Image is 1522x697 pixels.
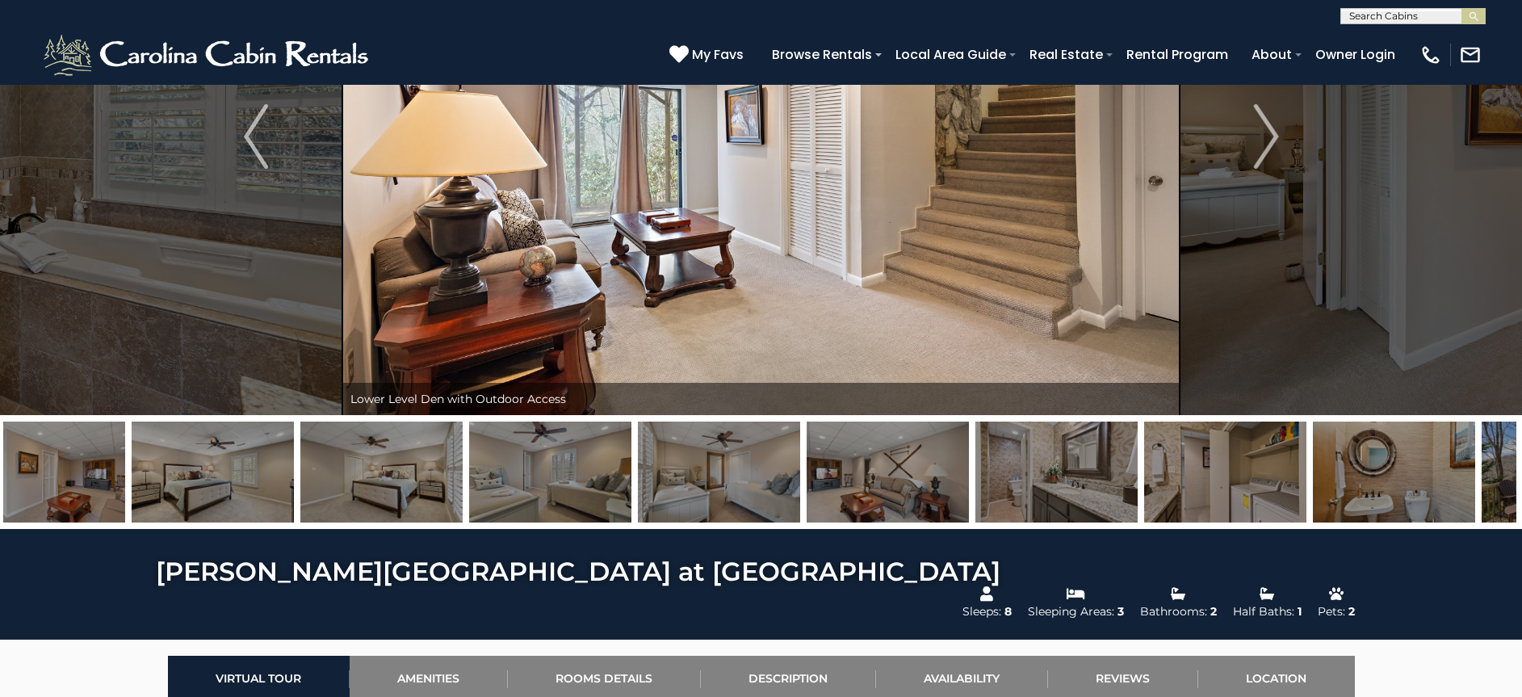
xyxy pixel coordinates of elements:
[1144,422,1306,523] img: 164110828
[244,104,268,169] img: arrow
[764,40,880,69] a: Browse Rentals
[40,31,375,79] img: White-1-2.png
[1313,422,1475,523] img: 164110813
[975,422,1138,523] img: 164110823
[692,44,744,65] span: My Favs
[1118,40,1236,69] a: Rental Program
[638,422,800,523] img: 164110826
[807,422,969,523] img: 164110819
[887,40,1014,69] a: Local Area Guide
[1419,44,1442,66] img: phone-regular-white.png
[1307,40,1403,69] a: Owner Login
[669,44,748,65] a: My Favs
[1254,104,1278,169] img: arrow
[469,422,631,523] img: 164110827
[132,422,294,523] img: 164110824
[1021,40,1111,69] a: Real Estate
[1243,40,1300,69] a: About
[1459,44,1482,66] img: mail-regular-white.png
[342,383,1180,415] div: Lower Level Den with Outdoor Access
[300,422,463,523] img: 164110825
